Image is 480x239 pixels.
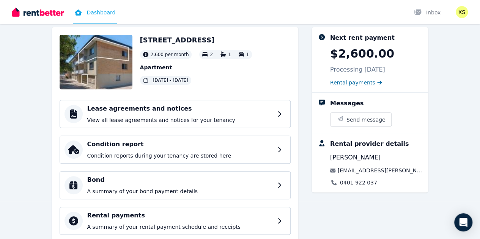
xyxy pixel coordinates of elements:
[228,52,231,57] span: 1
[87,116,273,124] p: View all lease agreements and notices for your tenancy
[87,140,273,149] h4: Condition report
[87,104,273,113] h4: Lease agreements and notices
[12,6,64,18] img: RentBetter
[87,187,273,195] p: A summary of your bond payment details
[330,79,375,86] span: Rental payments
[330,113,392,127] button: Send message
[330,153,381,162] span: [PERSON_NAME]
[340,179,377,186] a: 0401 922 037
[87,211,273,220] h4: Rental payments
[414,9,441,16] div: Inbox
[338,167,422,174] a: [EMAIL_ADDRESS][PERSON_NAME][DOMAIN_NAME]
[330,33,395,42] div: Next rent payment
[246,52,249,57] span: 1
[330,79,382,86] a: Rental payments
[456,6,468,18] img: Xavier Honestraj Selvaraj
[60,35,132,89] img: Property Url
[140,35,252,45] h2: [STREET_ADDRESS]
[153,77,188,83] span: [DATE] - [DATE]
[330,47,394,61] p: $2,600.00
[140,64,252,71] p: Apartment
[330,65,385,74] p: Processing [DATE]
[330,139,409,148] div: Rental provider details
[87,152,273,159] p: Condition reports during your tenancy are stored here
[210,52,213,57] span: 2
[87,175,273,184] h4: Bond
[151,52,189,58] span: 2,600 per month
[330,99,364,108] div: Messages
[87,223,273,231] p: A summary of your rental payment schedule and receipts
[454,213,472,231] div: Open Intercom Messenger
[346,116,386,123] span: Send message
